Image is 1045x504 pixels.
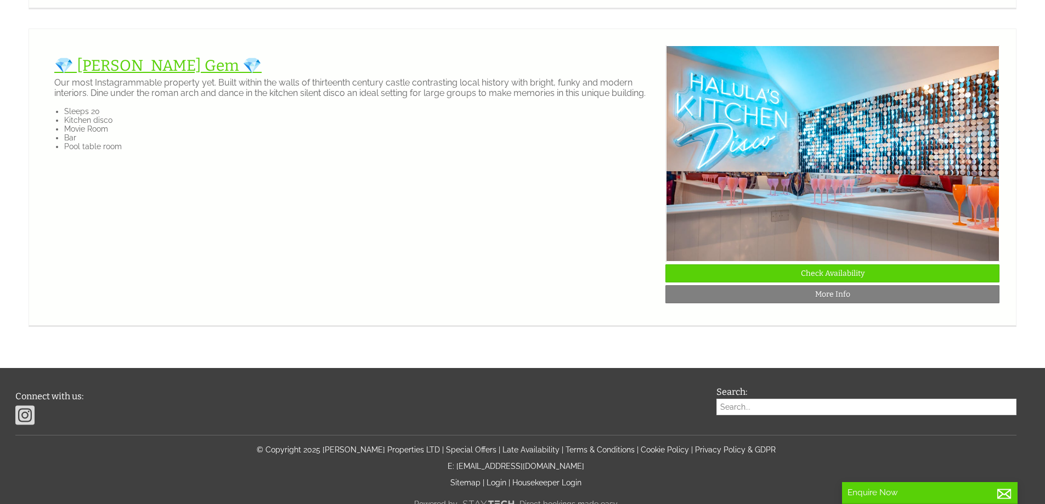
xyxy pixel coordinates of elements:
a: Privacy Policy & GDPR [695,445,776,454]
span: | [442,445,444,454]
img: Instagram [15,404,35,426]
a: © Copyright 2025 [PERSON_NAME] Properties LTD [257,445,440,454]
a: E: [EMAIL_ADDRESS][DOMAIN_NAME] [448,462,584,471]
a: Check Availability [665,264,999,282]
li: Kitchen disco [64,116,657,124]
p: Our most Instagrammable property yet. Built within the walls of thirteenth century castle contras... [54,77,657,98]
li: Bar [64,133,657,142]
a: Late Availability [502,445,560,454]
input: Search... [716,399,1017,415]
span: | [562,445,563,454]
span: | [483,478,484,487]
a: Login [487,478,506,487]
a: Housekeeper Login [512,478,581,487]
span: | [691,445,693,454]
li: Movie Room [64,124,657,133]
h3: Connect with us: [15,391,696,401]
img: Halula_Gem_21-11-17_0033.original.JPG [666,46,1000,262]
a: 💎 [PERSON_NAME] Gem 💎 [54,56,262,75]
h3: Search: [716,387,1017,397]
a: Special Offers [446,445,496,454]
p: Enquire Now [848,488,1012,497]
span: | [499,445,500,454]
li: Sleeps 20 [64,107,657,116]
span: | [509,478,510,487]
a: Sitemap [450,478,481,487]
a: Terms & Conditions [566,445,635,454]
a: More Info [665,285,999,303]
li: Pool table room [64,142,657,151]
a: Cookie Policy [641,445,689,454]
span: | [637,445,639,454]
